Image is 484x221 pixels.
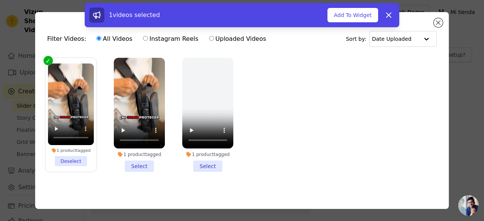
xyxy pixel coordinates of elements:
span: 1 videos selected [109,11,160,19]
div: 1 product tagged [48,148,94,153]
label: Instagram Reels [143,34,199,44]
a: Chat abierto [458,195,479,216]
button: Add To Widget [327,8,378,22]
label: Uploaded Videos [209,34,267,44]
div: 1 product tagged [114,151,165,158]
div: 1 product tagged [182,151,233,158]
label: All Videos [96,34,133,44]
div: Sort by: [346,31,437,47]
div: Filter Videos: [47,30,270,48]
